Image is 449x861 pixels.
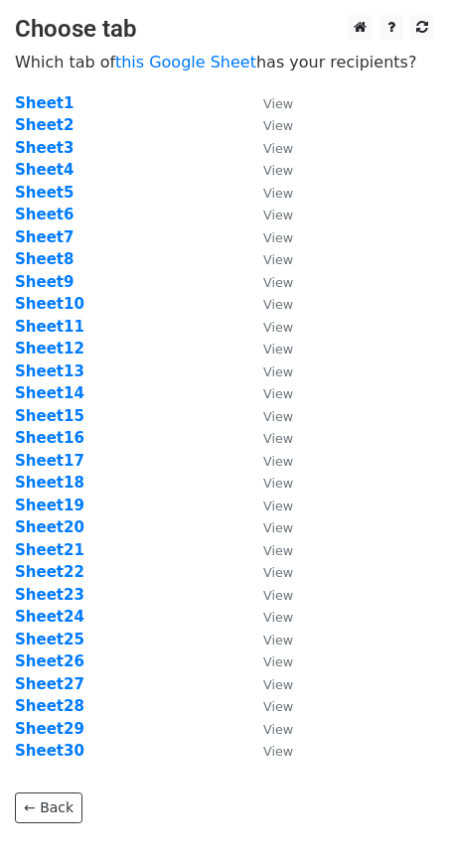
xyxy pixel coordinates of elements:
a: Sheet30 [15,742,84,760]
small: View [263,677,293,692]
a: Sheet23 [15,586,84,604]
small: View [263,565,293,580]
small: View [263,588,293,603]
a: View [243,250,293,268]
a: Sheet21 [15,541,84,559]
a: View [243,161,293,179]
a: Sheet10 [15,295,84,313]
a: View [243,384,293,402]
a: Sheet16 [15,429,84,447]
a: View [243,228,293,246]
small: View [263,364,293,379]
small: View [263,186,293,201]
a: Sheet25 [15,631,84,648]
a: View [243,184,293,202]
a: Sheet29 [15,720,84,738]
a: Sheet12 [15,340,84,358]
a: Sheet11 [15,318,84,336]
small: View [263,320,293,335]
small: View [263,610,293,625]
a: View [243,586,293,604]
strong: Sheet6 [15,206,74,223]
strong: Sheet20 [15,518,84,536]
small: View [263,633,293,647]
a: View [243,116,293,134]
small: View [263,163,293,178]
a: Sheet24 [15,608,84,626]
a: View [243,563,293,581]
small: View [263,520,293,535]
a: View [243,541,293,559]
strong: Sheet4 [15,161,74,179]
small: View [263,409,293,424]
a: View [243,206,293,223]
a: View [243,452,293,470]
a: View [243,340,293,358]
small: View [263,141,293,156]
small: View [263,118,293,133]
a: Sheet27 [15,675,84,693]
a: Sheet26 [15,652,84,670]
a: Sheet2 [15,116,74,134]
small: View [263,208,293,222]
a: Sheet18 [15,474,84,492]
a: View [243,362,293,380]
a: Sheet13 [15,362,84,380]
a: View [243,742,293,760]
small: View [263,744,293,759]
a: View [243,318,293,336]
small: View [263,454,293,469]
a: Sheet19 [15,497,84,514]
a: Sheet5 [15,184,74,202]
a: View [243,295,293,313]
a: View [243,697,293,715]
small: View [263,275,293,290]
small: View [263,431,293,446]
a: View [243,497,293,514]
a: View [243,518,293,536]
a: Sheet15 [15,407,84,425]
small: View [263,342,293,357]
a: View [243,631,293,648]
a: Sheet22 [15,563,84,581]
small: View [263,252,293,267]
a: Sheet1 [15,94,74,112]
h3: Choose tab [15,15,434,44]
a: View [243,675,293,693]
small: View [263,297,293,312]
a: Sheet8 [15,250,74,268]
a: View [243,139,293,157]
small: View [263,96,293,111]
a: View [243,407,293,425]
small: View [263,722,293,737]
small: View [263,386,293,401]
p: Which tab of has your recipients? [15,52,434,72]
a: Sheet9 [15,273,74,291]
a: Sheet28 [15,697,84,715]
a: Sheet14 [15,384,84,402]
a: Sheet17 [15,452,84,470]
a: View [243,720,293,738]
a: View [243,429,293,447]
strong: Sheet3 [15,139,74,157]
a: View [243,652,293,670]
a: Sheet7 [15,228,74,246]
a: this Google Sheet [115,53,256,72]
